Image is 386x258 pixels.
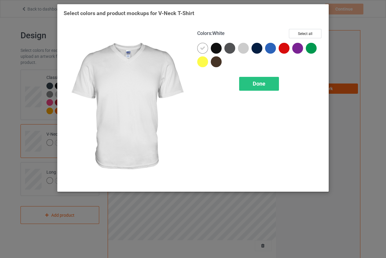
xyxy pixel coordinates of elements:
button: Select all [289,29,321,38]
h4: : [197,30,225,37]
span: Done [253,80,265,87]
span: Select colors and product mockups for V-Neck T-Shirt [64,10,194,16]
span: Colors [197,30,211,36]
img: regular.jpg [64,29,189,185]
span: White [212,30,225,36]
